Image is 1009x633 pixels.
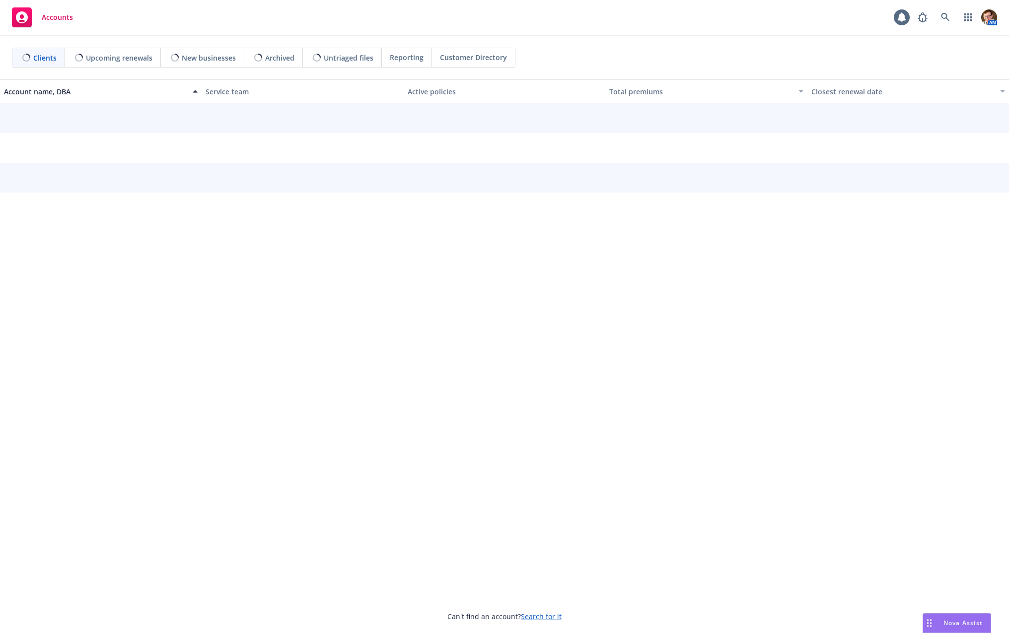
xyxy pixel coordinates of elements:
a: Search for it [521,612,562,621]
button: Active policies [404,79,605,103]
div: Drag to move [923,614,936,633]
span: Upcoming renewals [86,53,152,63]
span: Can't find an account? [447,611,562,622]
span: Untriaged files [324,53,373,63]
button: Nova Assist [923,613,991,633]
span: Archived [265,53,294,63]
div: Service team [206,86,399,97]
div: Account name, DBA [4,86,187,97]
button: Service team [202,79,403,103]
a: Search [936,7,955,27]
span: Accounts [42,13,73,21]
span: Clients [33,53,57,63]
span: Nova Assist [943,619,983,627]
button: Closest renewal date [807,79,1009,103]
a: Report a Bug [913,7,933,27]
img: photo [981,9,997,25]
span: Customer Directory [440,52,507,63]
a: Accounts [8,3,77,31]
span: Reporting [390,52,424,63]
button: Total premiums [605,79,807,103]
div: Total premiums [609,86,792,97]
span: New businesses [182,53,236,63]
a: Switch app [958,7,978,27]
div: Closest renewal date [811,86,994,97]
div: Active policies [408,86,601,97]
